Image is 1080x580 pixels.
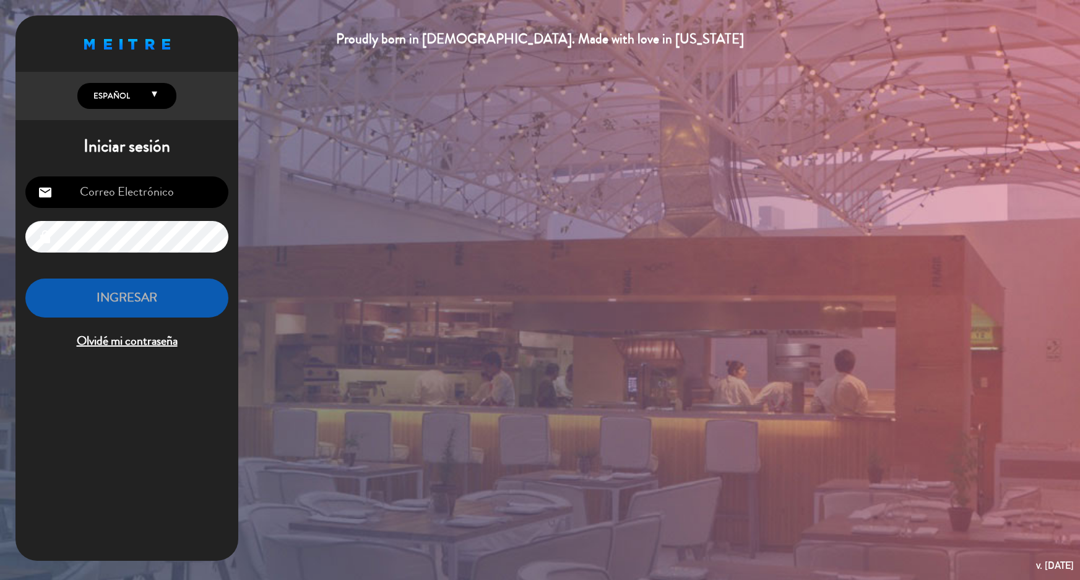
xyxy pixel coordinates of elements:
[15,136,238,157] h1: Iniciar sesión
[25,279,228,318] button: INGRESAR
[25,176,228,208] input: Correo Electrónico
[90,90,130,102] span: Español
[38,230,53,245] i: lock
[25,331,228,352] span: Olvidé mi contraseña
[38,185,53,200] i: email
[1036,557,1074,574] div: v. [DATE]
